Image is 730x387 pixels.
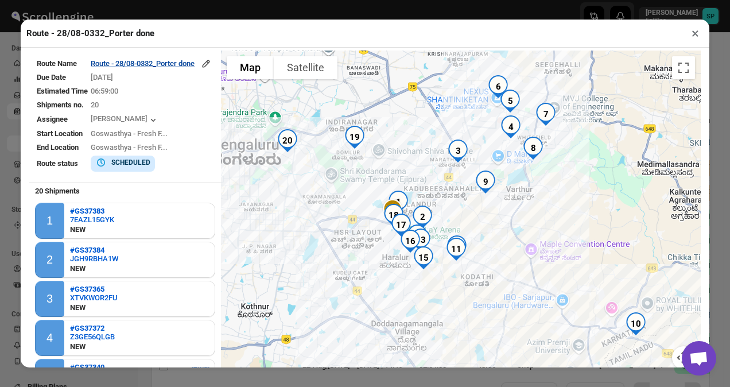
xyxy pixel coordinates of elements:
[37,87,88,95] span: Estimated Time
[37,115,68,123] span: Assignee
[37,59,77,68] span: Route Name
[70,207,114,215] button: #GS37383
[37,73,66,82] span: Due Date
[227,56,274,79] button: Show street map
[682,341,716,376] a: Open chat
[271,125,304,157] div: 20
[385,209,417,241] div: 17
[37,159,78,168] span: Route status
[46,214,53,227] div: 1
[70,302,118,314] div: NEW
[70,215,114,224] button: 7EAZL15GYK
[687,25,704,41] button: ×
[620,308,652,340] div: 10
[469,166,502,198] div: 9
[70,324,115,332] button: #GS37372
[91,100,99,109] span: 20
[46,253,53,266] div: 2
[482,71,514,103] div: 6
[394,225,426,257] div: 16
[91,128,213,140] div: Goswasthya - Fresh F...
[382,186,414,218] div: 1
[70,363,115,371] button: #GS37340
[495,111,527,143] div: 4
[70,254,118,263] button: JGH9RBHA1W
[442,135,474,167] div: 3
[70,246,104,254] b: #GS37384
[70,224,114,235] div: NEW
[672,56,695,79] button: Toggle fullscreen view
[494,85,526,117] div: 5
[70,293,118,302] button: XTVKWOR2FU
[91,73,113,82] span: [DATE]
[70,363,104,371] b: #GS37340
[37,143,79,152] span: End Location
[530,98,562,130] div: 7
[407,242,440,274] div: 15
[672,346,695,369] button: Map camera controls
[339,121,371,153] div: 19
[378,199,410,231] div: 18
[37,100,84,109] span: Shipments no.
[37,129,83,138] span: Start Location
[70,341,115,353] div: NEW
[70,324,104,332] b: #GS37372
[91,142,213,153] div: Goswasthya - Fresh F...
[95,157,150,168] button: SCHEDULED
[70,263,118,274] div: NEW
[26,28,154,39] h2: Route - 28/08-0332_Porter done
[401,220,433,252] div: 14
[70,285,118,293] button: #GS37365
[29,181,86,201] b: 20 Shipments
[70,246,118,254] button: #GS37384
[405,224,437,256] div: 13
[517,132,549,164] div: 8
[70,332,115,341] button: Z3GE56QLGB
[70,207,104,215] b: #GS37383
[46,292,53,305] div: 3
[91,87,118,95] span: 06:59:00
[91,114,159,126] button: [PERSON_NAME]
[440,233,472,265] div: 11
[441,231,473,263] div: 12
[406,201,438,233] div: 2
[274,56,337,79] button: Show satellite imagery
[91,58,212,69] button: Route - 28/08-0332_Porter done
[70,285,104,293] b: #GS37365
[111,158,150,167] b: SCHEDULED
[46,331,53,345] div: 4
